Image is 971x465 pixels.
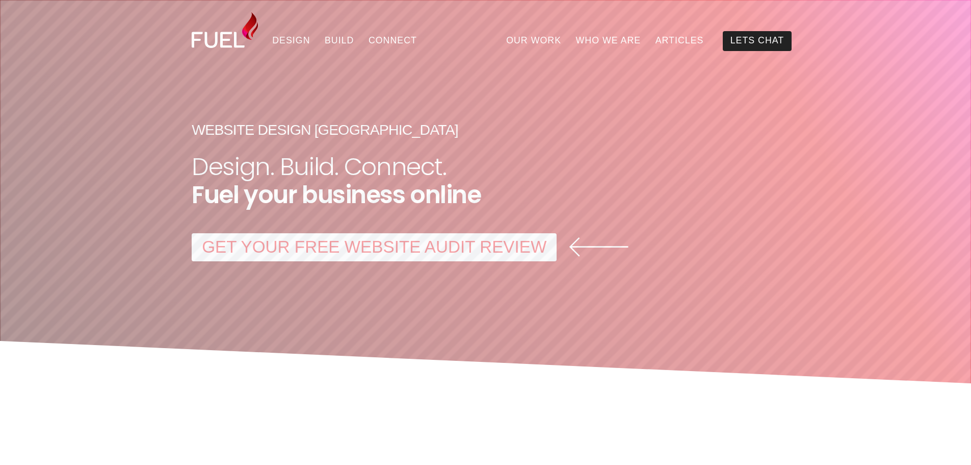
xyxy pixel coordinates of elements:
[568,31,648,51] a: Who We Are
[192,12,258,48] img: Fuel Design Ltd - Website design and development company in North Shore, Auckland
[723,31,791,51] a: Lets Chat
[318,31,361,51] a: Build
[648,31,711,51] a: Articles
[499,31,568,51] a: Our Work
[361,31,425,51] a: Connect
[265,31,318,51] a: Design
